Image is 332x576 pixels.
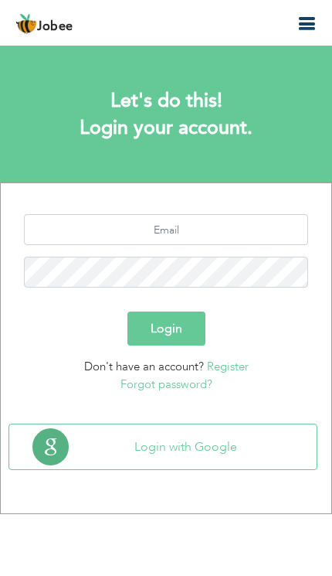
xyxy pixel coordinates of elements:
[15,13,73,35] a: Jobee
[23,91,309,111] h2: Let's do this!
[37,21,73,33] span: Jobee
[84,359,204,374] span: Don't have an account?
[15,13,37,35] img: jobee.io
[207,359,249,374] a: Register
[24,214,308,245] input: Email
[23,118,309,138] h1: Login your account.
[9,424,317,469] button: Login with Google
[127,312,205,346] button: Login
[120,377,212,392] a: Forgot password?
